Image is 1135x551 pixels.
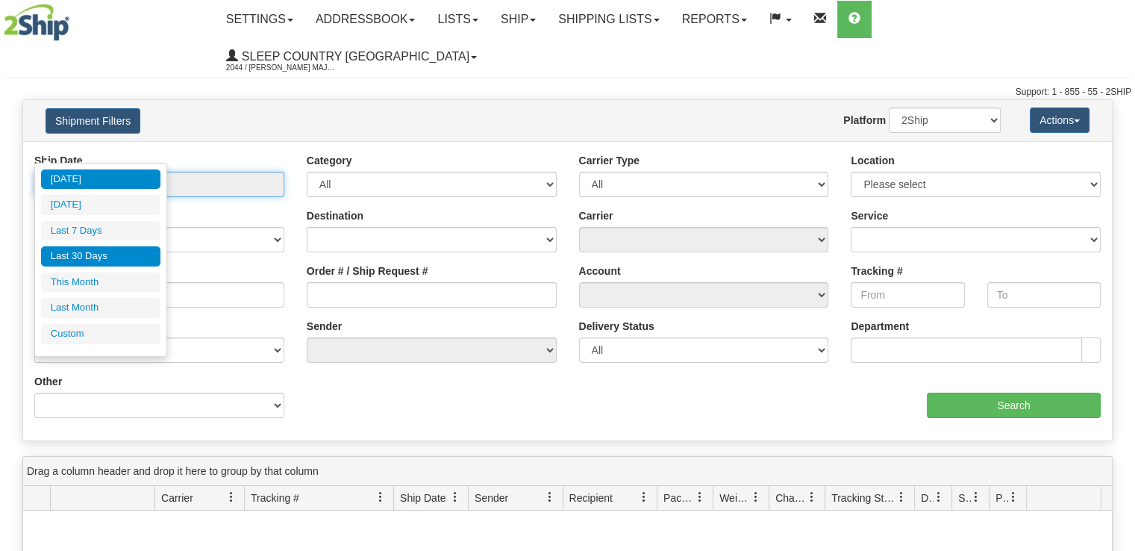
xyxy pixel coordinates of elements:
input: From [851,282,964,308]
span: Pickup Status [995,491,1008,505]
label: Other [34,374,62,389]
span: Ship Date [400,491,445,505]
span: Sleep Country [GEOGRAPHIC_DATA] [238,50,469,63]
a: Shipment Issues filter column settings [963,485,989,510]
label: Sender [307,319,342,334]
button: Shipment Filters [46,108,140,134]
label: Location [851,153,894,168]
span: Shipment Issues [958,491,971,505]
div: Support: 1 - 855 - 55 - 2SHIP [4,86,1131,99]
a: Packages filter column settings [687,485,713,510]
li: Last Month [41,298,160,318]
label: Delivery Status [579,319,654,334]
span: Packages [663,491,695,505]
span: Carrier [161,491,193,505]
label: Tracking # [851,264,902,278]
label: Order # / Ship Request # [307,264,428,278]
a: Carrier filter column settings [219,485,244,510]
label: Department [851,319,909,334]
span: 2044 / [PERSON_NAME] Major [PERSON_NAME] [226,60,338,75]
button: Actions [1030,108,1089,133]
span: Charge [775,491,807,505]
span: Weight [719,491,751,505]
a: Ship Date filter column settings [443,485,468,510]
li: Custom [41,324,160,344]
li: Last 7 Days [41,221,160,241]
li: [DATE] [41,195,160,215]
a: Weight filter column settings [743,485,769,510]
a: Recipient filter column settings [631,485,657,510]
a: Sleep Country [GEOGRAPHIC_DATA] 2044 / [PERSON_NAME] Major [PERSON_NAME] [215,38,488,75]
a: Settings [215,1,304,38]
a: Ship [490,1,547,38]
span: Tracking Status [831,491,896,505]
label: Destination [307,208,363,223]
input: To [987,282,1101,308]
input: Search [927,393,1101,418]
a: Lists [426,1,489,38]
label: Category [307,153,352,168]
a: Charge filter column settings [799,485,825,510]
a: Tracking # filter column settings [368,485,393,510]
span: Recipient [569,491,613,505]
a: Delivery Status filter column settings [926,485,951,510]
label: Account [579,264,621,278]
span: Tracking # [251,491,299,505]
li: Last 30 Days [41,246,160,267]
a: Reports [671,1,758,38]
li: [DATE] [41,169,160,190]
div: grid grouping header [23,457,1112,486]
label: Platform [843,113,886,128]
label: Ship Date [34,153,83,168]
img: logo2044.jpg [4,4,69,41]
a: Addressbook [304,1,427,38]
li: This Month [41,273,160,293]
a: Tracking Status filter column settings [889,485,914,510]
span: Delivery Status [921,491,934,505]
a: Shipping lists [547,1,670,38]
a: Sender filter column settings [537,485,563,510]
label: Carrier Type [579,153,640,168]
span: Sender [475,491,508,505]
label: Carrier [579,208,613,223]
a: Pickup Status filter column settings [1001,485,1026,510]
label: Service [851,208,888,223]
